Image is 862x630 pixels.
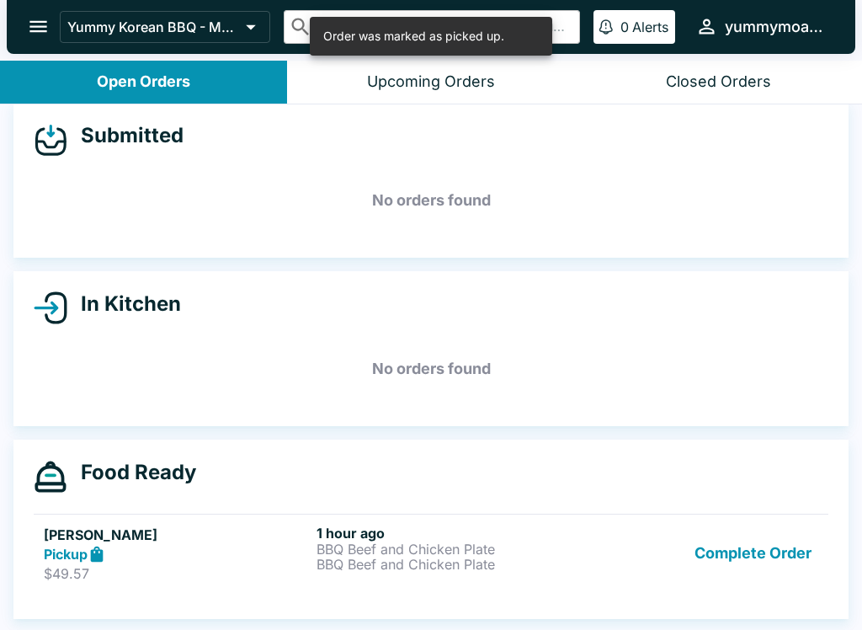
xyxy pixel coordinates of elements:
[666,72,771,92] div: Closed Orders
[44,546,88,563] strong: Pickup
[67,291,181,317] h4: In Kitchen
[620,19,629,35] p: 0
[317,557,583,572] p: BBQ Beef and Chicken Plate
[317,525,583,542] h6: 1 hour ago
[97,72,190,92] div: Open Orders
[317,542,583,557] p: BBQ Beef and Chicken Plate
[17,5,60,48] button: open drawer
[688,525,818,583] button: Complete Order
[725,17,828,37] div: yummymoanalua
[367,72,495,92] div: Upcoming Orders
[67,460,196,485] h4: Food Ready
[632,19,668,35] p: Alerts
[67,123,184,148] h4: Submitted
[323,22,504,51] div: Order was marked as picked up.
[34,170,828,231] h5: No orders found
[67,19,239,35] p: Yummy Korean BBQ - Moanalua
[44,565,310,582] p: $49.57
[34,514,828,593] a: [PERSON_NAME]Pickup$49.571 hour agoBBQ Beef and Chicken PlateBBQ Beef and Chicken PlateComplete O...
[60,11,270,43] button: Yummy Korean BBQ - Moanalua
[34,339,828,399] h5: No orders found
[689,8,835,45] button: yummymoanalua
[44,525,310,545] h5: [PERSON_NAME]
